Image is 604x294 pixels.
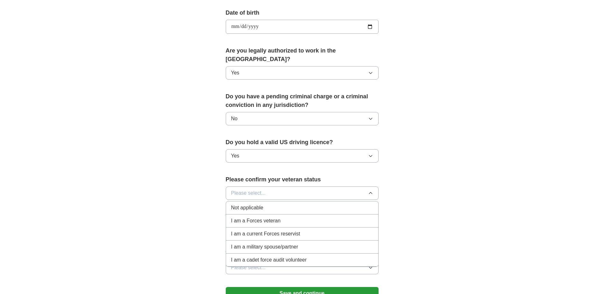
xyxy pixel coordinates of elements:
span: I am a military spouse/partner [231,243,298,251]
span: I am a cadet force audit volunteer [231,256,307,264]
button: Yes [226,66,379,80]
button: Please select... [226,261,379,274]
span: I am a Forces veteran [231,217,281,225]
span: Yes [231,152,239,160]
button: No [226,112,379,125]
label: Date of birth [226,9,379,17]
span: No [231,115,238,122]
button: Yes [226,149,379,163]
span: Please select... [231,189,266,197]
span: Please select... [231,264,266,271]
span: Not applicable [231,204,263,212]
button: Please select... [226,186,379,200]
span: I am a current Forces reservist [231,230,300,238]
label: Are you legally authorized to work in the [GEOGRAPHIC_DATA]? [226,46,379,64]
label: Please confirm your veteran status [226,175,379,184]
label: Do you have a pending criminal charge or a criminal conviction in any jurisdiction? [226,92,379,109]
label: Do you hold a valid US driving licence? [226,138,379,147]
span: Yes [231,69,239,77]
